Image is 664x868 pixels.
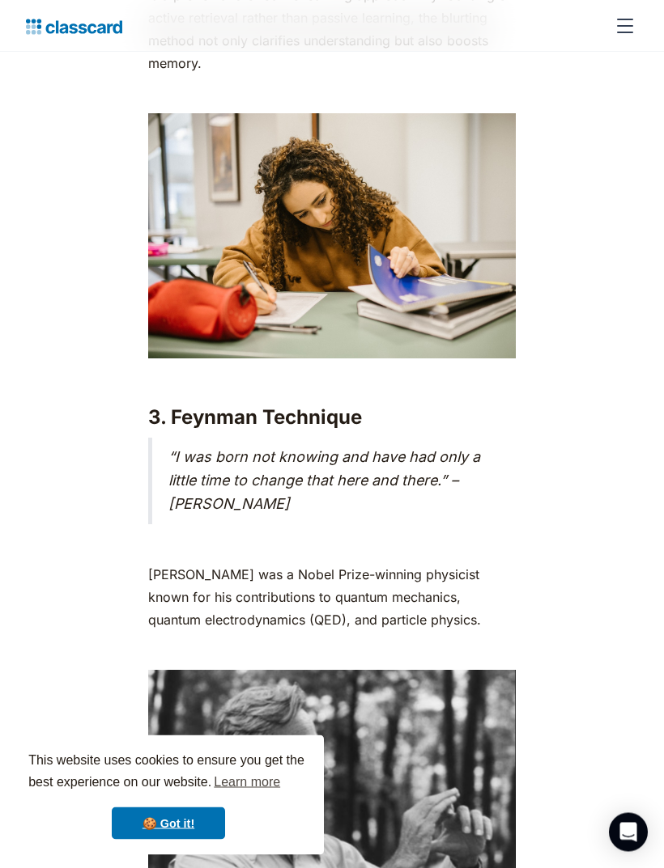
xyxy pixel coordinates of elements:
[148,533,517,556] p: ‍
[112,807,225,840] a: dismiss cookie message
[148,406,517,430] h3: 3. Feynman Technique
[148,83,517,106] p: ‍
[26,15,122,37] a: home
[211,770,283,794] a: learn more about cookies
[168,449,480,513] em: “I was born not knowing and have had only a little time to change that here and there.” – [PERSON...
[609,813,648,852] div: Open Intercom Messenger
[28,751,309,794] span: This website uses cookies to ensure you get the best experience on our website.
[148,114,517,359] img: a young woman referring to a notebook and making notes on a piece of paper
[606,6,638,45] div: menu
[13,735,324,855] div: cookieconsent
[148,640,517,663] p: ‍
[148,367,517,390] p: ‍
[148,564,517,632] p: [PERSON_NAME] was a Nobel Prize-winning physicist known for his contributions to quantum mechanic...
